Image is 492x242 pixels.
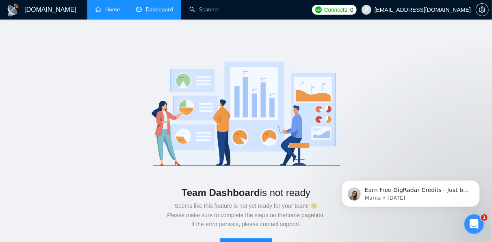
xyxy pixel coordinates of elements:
div: Seems like this feature is not yet ready for your team! 😉 Please make sure to complete the steps ... [26,201,466,229]
iframe: Intercom live chat [464,214,484,234]
span: Dashboard [146,6,173,13]
span: Connects: [324,5,349,14]
span: Earn Free GigRadar Credits - Just by Sharing Your Story! 💬 Want more credits for sending proposal... [35,24,140,224]
span: 1 [481,214,488,221]
img: upwork-logo.png [315,7,322,13]
span: user [364,7,369,13]
span: 0 [350,5,353,14]
img: logo [7,4,20,17]
p: Message from Mariia, sent 4d ago [35,31,140,39]
a: setting [476,7,489,13]
button: setting [476,3,489,16]
div: is not ready [26,184,466,201]
a: home page [286,212,314,218]
a: searchScanner [189,6,219,13]
b: Team Dashboard [182,187,260,198]
span: dashboard [136,7,142,12]
span: setting [476,7,488,13]
iframe: Intercom notifications message [329,163,492,220]
img: logo [130,52,362,174]
a: homeHome [95,6,120,13]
